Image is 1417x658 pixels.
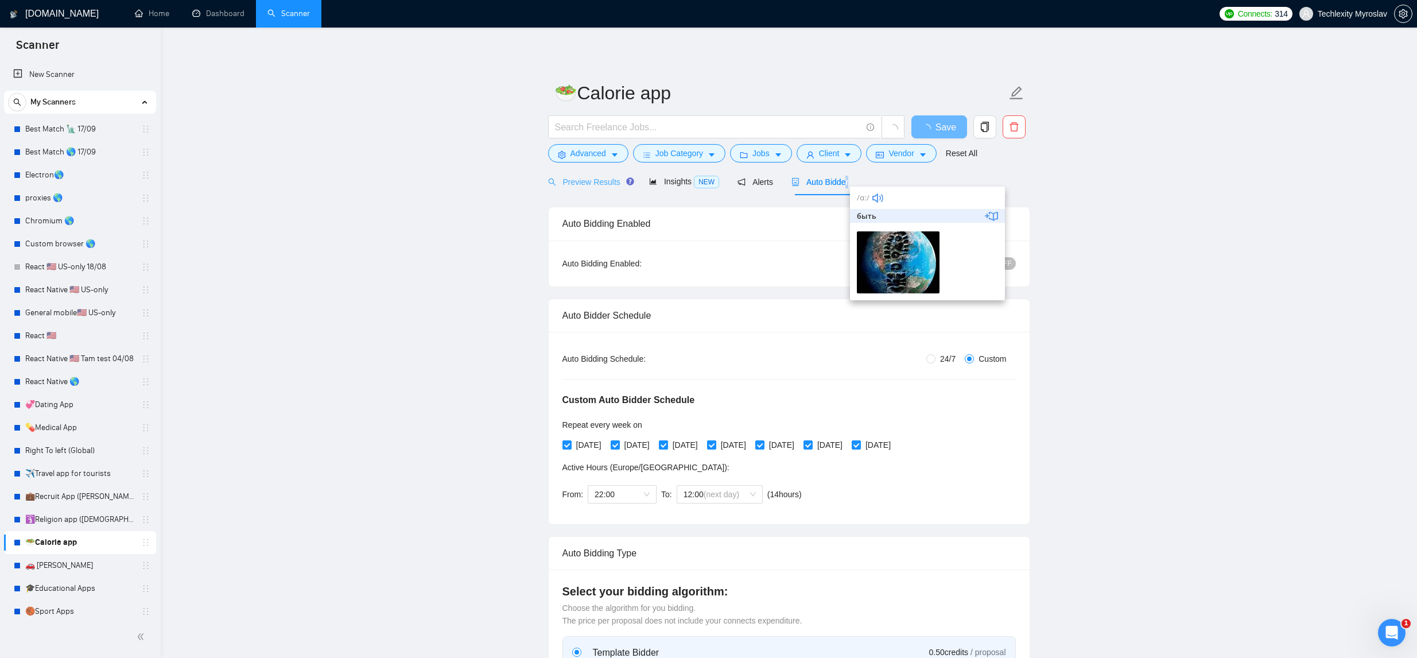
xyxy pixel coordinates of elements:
[684,486,756,503] span: 12:00
[141,216,150,226] span: holder
[25,462,134,485] a: ✈️Travel app for tourists
[562,299,1016,332] div: Auto Bidder Schedule
[141,308,150,318] span: holder
[548,178,556,186] span: search
[774,150,782,159] span: caret-down
[30,91,76,114] span: My Scanners
[25,370,134,393] a: React Native 🌎
[192,9,244,18] a: dashboardDashboard
[141,400,150,409] span: holder
[1003,115,1026,138] button: delete
[25,485,134,508] a: 💼Recruit App ([PERSON_NAME])
[141,584,150,593] span: holder
[25,508,134,531] a: 🛐Religion app ([DEMOGRAPHIC_DATA][PERSON_NAME])
[791,177,848,187] span: Auto Bidder
[10,5,18,24] img: logo
[813,439,847,451] span: [DATE]
[876,150,884,159] span: idcard
[570,147,606,160] span: Advanced
[562,537,1016,570] div: Auto Bidding Type
[730,144,792,162] button: folderJobscaret-down
[911,115,967,138] button: Save
[25,256,134,278] a: React 🇺🇸 US-only 18/08
[141,285,150,295] span: holder
[25,164,134,187] a: Electron🌎
[135,9,169,18] a: homeHome
[562,420,642,429] span: Repeat every week on
[562,393,695,407] h5: Custom Auto Bidder Schedule
[25,577,134,600] a: 🎓Educational Apps
[620,439,654,451] span: [DATE]
[655,147,703,160] span: Job Category
[661,490,672,499] span: To:
[806,150,814,159] span: user
[888,147,914,160] span: Vendor
[974,353,1011,365] span: Custom
[737,177,773,187] span: Alerts
[737,178,746,186] span: notification
[141,377,150,386] span: holder
[973,115,996,138] button: copy
[25,554,134,577] a: 🚗 [PERSON_NAME]
[25,187,134,210] a: proxies 🌎
[946,147,977,160] a: Reset All
[752,147,770,160] span: Jobs
[1378,619,1406,647] iframe: Intercom live chat
[562,463,729,472] span: Active Hours ( Europe/[GEOGRAPHIC_DATA] ):
[861,439,895,451] span: [DATE]
[1402,619,1411,628] span: 1
[850,209,1005,223] li: быть
[1009,86,1024,100] span: edit
[141,125,150,134] span: holder
[25,233,134,256] a: Custom browser 🌎
[141,171,150,180] span: holder
[1225,9,1234,18] img: upwork-logo.png
[9,98,26,106] span: search
[141,515,150,524] span: holder
[25,347,134,370] a: React Native 🇺🇸 Tam test 04/08
[708,150,716,159] span: caret-down
[1395,9,1412,18] span: setting
[141,331,150,340] span: holder
[141,262,150,272] span: holder
[25,324,134,347] a: React 🇺🇸
[668,439,702,451] span: [DATE]
[141,239,150,249] span: holder
[141,193,150,203] span: holder
[562,583,1016,599] h4: Select your bidding algorithm:
[141,148,150,157] span: holder
[1003,122,1025,132] span: delete
[554,79,1007,107] input: Scanner name...
[1302,10,1310,18] span: user
[740,150,748,159] span: folder
[649,177,657,185] span: area-chart
[767,490,802,499] span: ( 14 hours)
[694,176,719,188] span: NEW
[562,490,584,499] span: From:
[25,531,134,554] a: 🥗Calorie app
[919,150,927,159] span: caret-down
[548,144,628,162] button: settingAdvancedcaret-down
[595,486,650,503] span: 22:00
[25,439,134,462] a: Right To left (Global)
[562,207,1016,240] div: Auto Bidding Enabled
[7,37,68,61] span: Scanner
[633,144,725,162] button: barsJob Categorycaret-down
[935,353,960,365] span: 24/7
[716,439,751,451] span: [DATE]
[141,492,150,501] span: holder
[8,93,26,111] button: search
[562,257,713,270] div: Auto Bidding Enabled:
[819,147,840,160] span: Client
[141,469,150,478] span: holder
[611,150,619,159] span: caret-down
[25,118,134,141] a: Best Match 🗽 17/09
[548,177,631,187] span: Preview Results
[791,178,799,186] span: robot
[1394,5,1412,23] button: setting
[13,63,147,86] a: New Scanner
[141,561,150,570] span: holder
[558,150,566,159] span: setting
[4,63,156,86] li: New Scanner
[867,123,874,131] span: info-circle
